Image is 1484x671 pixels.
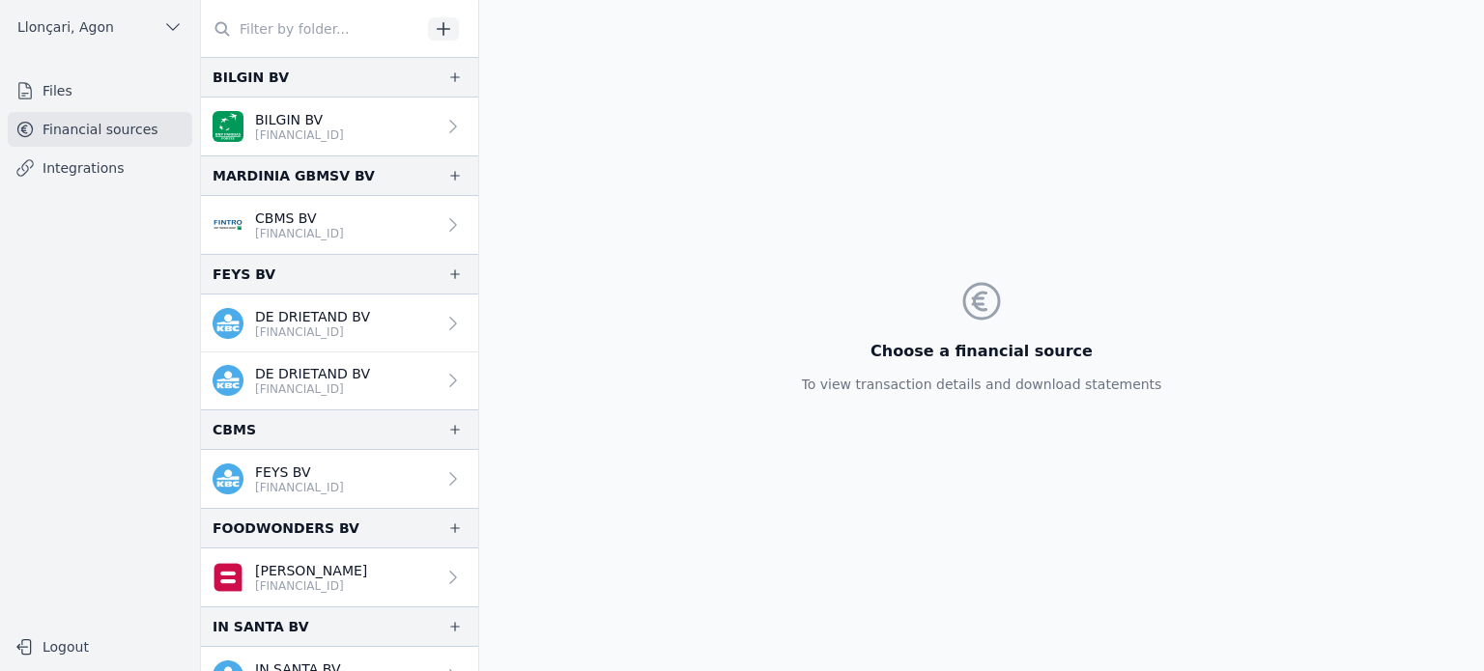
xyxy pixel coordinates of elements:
font: DE DRIETAND BV [255,309,370,324]
font: Integrations [43,160,124,176]
font: CBMS [213,422,256,437]
img: FINTRO_BE_BUSINESS_GEBABEBB.png [213,210,243,240]
a: FEYS BV [FINANCIAL_ID] [201,450,478,508]
font: IN SANTA BV [213,619,309,634]
a: Financial sources [8,112,192,147]
font: FEYS BV [213,266,275,282]
button: Llonçari, Agon [8,12,192,42]
font: [FINANCIAL_ID] [255,128,344,142]
font: CBMS BV [255,210,317,226]
a: DE DRIETAND BV [FINANCIAL_ID] [201,352,478,409]
font: Financial sources [43,122,158,137]
a: Files [8,73,192,108]
font: [FINANCIAL_ID] [255,325,344,339]
button: Logout [8,631,192,662]
a: BILGIN BV [FINANCIAL_ID] [201,98,478,155]
a: CBMS BV [FINANCIAL_ID] [201,196,478,254]
font: BILGIN BV [255,112,323,127]
input: Filter by folder... [201,12,421,46]
font: FOODWONDERS BV [213,520,359,536]
a: [PERSON_NAME] [FINANCIAL_ID] [201,548,478,606]
font: MARDINIA GBMSV BV [213,168,375,183]
img: kbc.png [213,365,243,396]
font: Files [43,83,72,98]
font: [FINANCIAL_ID] [255,227,344,240]
font: [FINANCIAL_ID] [255,481,344,494]
img: belfius-1.png [213,562,243,593]
a: DE DRIETAND BV [FINANCIAL_ID] [201,294,478,352]
img: BNP_BE_BUSINESS_GEBABEBB.png [213,111,243,142]
font: [FINANCIAL_ID] [255,579,344,593]
font: DE DRIETAND BV [255,366,370,381]
img: kbc.png [213,308,243,339]
font: Choose a financial source [870,342,1093,360]
a: Integrations [8,151,192,185]
font: FEYS BV [255,464,311,480]
font: To view transaction details and download statements [802,377,1162,392]
font: BILGIN BV [213,70,289,85]
font: Llonçari, Agon [17,19,114,35]
font: [PERSON_NAME] [255,563,367,578]
img: kbc.png [213,463,243,494]
font: Logout [43,639,89,655]
font: [FINANCIAL_ID] [255,382,344,396]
